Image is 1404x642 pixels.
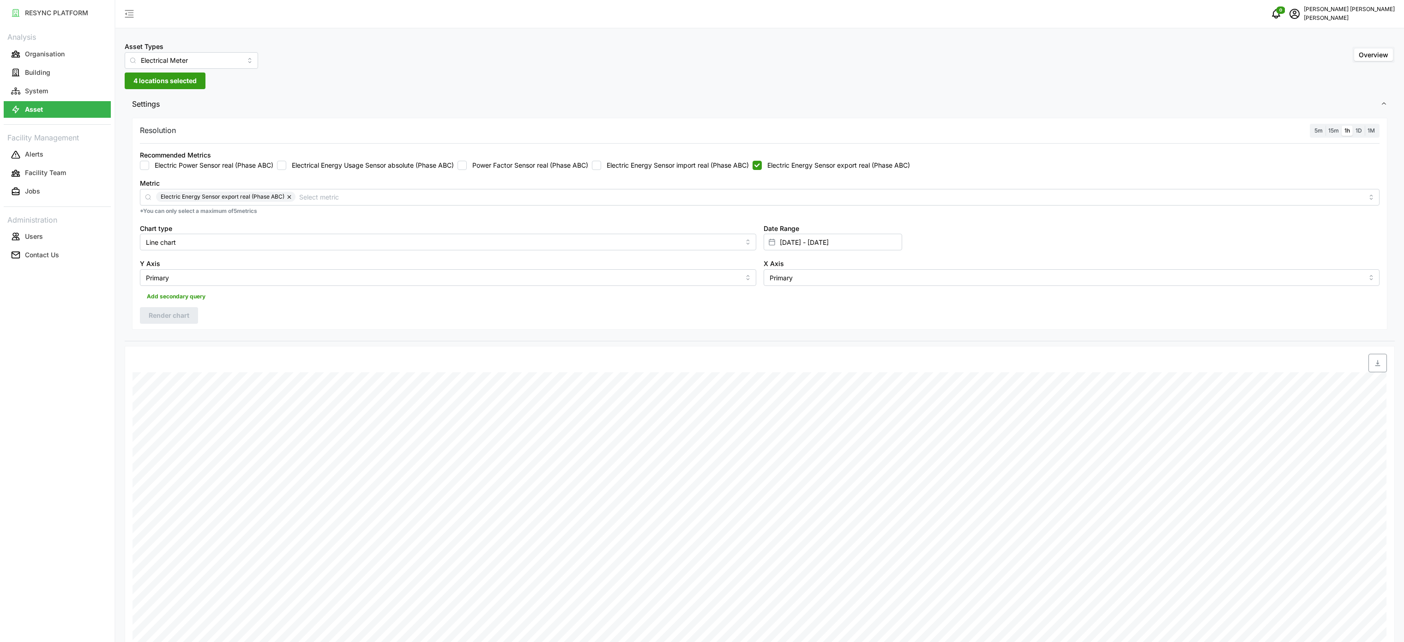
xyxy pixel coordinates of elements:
label: Y Axis [140,259,160,269]
div: Settings [125,115,1395,341]
button: Facility Team [4,165,111,182]
span: 15m [1328,127,1339,134]
a: RESYNC PLATFORM [4,4,111,22]
button: Contact Us [4,247,111,263]
div: Recommended Metrics [140,150,211,160]
p: Analysis [4,30,111,43]
span: 4 locations selected [133,73,197,89]
label: Date Range [764,224,799,234]
button: Alerts [4,146,111,163]
p: Organisation [25,49,65,59]
p: Facility Management [4,130,111,144]
input: Select Y axis [140,269,756,286]
button: notifications [1267,5,1285,23]
p: [PERSON_NAME] [PERSON_NAME] [1304,5,1395,14]
button: Users [4,228,111,245]
span: Electric Energy Sensor export real (Phase ABC) [161,192,284,202]
p: [PERSON_NAME] [1304,14,1395,23]
a: Contact Us [4,246,111,264]
button: schedule [1285,5,1304,23]
a: Jobs [4,182,111,201]
button: Jobs [4,183,111,200]
span: 5m [1314,127,1323,134]
p: System [25,86,48,96]
label: Chart type [140,224,172,234]
span: 0 [1279,7,1282,13]
span: Overview [1359,51,1388,59]
label: Metric [140,178,160,188]
button: Asset [4,101,111,118]
input: Select date range [764,234,902,250]
p: Administration [4,212,111,226]
label: Electric Energy Sensor import real (Phase ABC) [601,161,749,170]
p: *You can only select a maximum of 5 metrics [140,207,1380,215]
a: Asset [4,100,111,119]
button: RESYNC PLATFORM [4,5,111,21]
p: Alerts [25,150,43,159]
input: Select metric [299,192,1363,202]
button: Organisation [4,46,111,62]
p: Contact Us [25,250,59,260]
span: Add secondary query [147,290,205,303]
button: Settings [125,93,1395,115]
label: Electrical Energy Usage Sensor absolute (Phase ABC) [286,161,454,170]
p: RESYNC PLATFORM [25,8,88,18]
input: Select X axis [764,269,1380,286]
span: 1M [1368,127,1375,134]
p: Building [25,68,50,77]
button: Add secondary query [140,290,212,303]
p: Facility Team [25,168,66,177]
input: Select chart type [140,234,756,250]
p: Asset [25,105,43,114]
a: Facility Team [4,164,111,182]
label: Electric Energy Sensor export real (Phase ABC) [762,161,910,170]
a: Building [4,63,111,82]
span: Render chart [149,308,189,323]
label: Asset Types [125,42,163,52]
label: Electric Power Sensor real (Phase ABC) [149,161,273,170]
span: Settings [132,93,1380,115]
button: 4 locations selected [125,73,205,89]
p: Jobs [25,187,40,196]
button: System [4,83,111,99]
label: Power Factor Sensor real (Phase ABC) [467,161,588,170]
a: Organisation [4,45,111,63]
a: System [4,82,111,100]
a: Alerts [4,145,111,164]
p: Resolution [140,125,176,136]
label: X Axis [764,259,784,269]
p: Users [25,232,43,241]
button: Building [4,64,111,81]
span: 1D [1356,127,1362,134]
span: 1h [1344,127,1350,134]
button: Render chart [140,307,198,324]
a: Users [4,227,111,246]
